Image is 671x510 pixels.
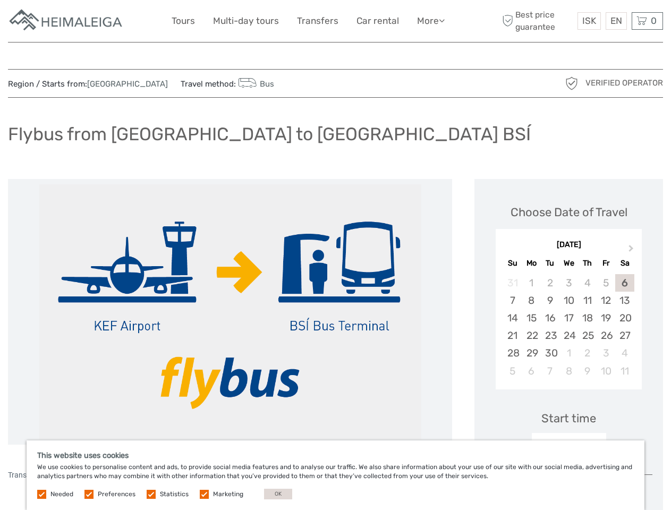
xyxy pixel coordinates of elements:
[597,274,615,292] div: Not available Friday, September 5th, 2025
[503,274,522,292] div: Not available Sunday, August 31st, 2025
[615,362,634,380] div: Choose Saturday, October 11th, 2025
[597,362,615,380] div: Choose Friday, October 10th, 2025
[522,344,541,362] div: Choose Monday, September 29th, 2025
[615,344,634,362] div: Choose Saturday, October 4th, 2025
[503,256,522,270] div: Su
[39,184,421,439] img: 783f2cd552df48e68d29a20490eb9575_main_slider.png
[578,292,597,309] div: Choose Thursday, September 11th, 2025
[578,256,597,270] div: Th
[541,410,596,427] div: Start time
[578,327,597,344] div: Choose Thursday, September 25th, 2025
[297,13,338,29] a: Transfers
[541,256,559,270] div: Tu
[236,79,274,89] a: Bus
[27,440,644,510] div: We use cookies to personalise content and ads, to provide social media features and to analyse ou...
[160,490,189,499] label: Statistics
[499,9,575,32] span: Best price guarantee
[172,13,195,29] a: Tours
[606,12,627,30] div: EN
[624,242,641,259] button: Next Month
[615,327,634,344] div: Choose Saturday, September 27th, 2025
[582,15,596,26] span: ISK
[522,274,541,292] div: Not available Monday, September 1st, 2025
[597,256,615,270] div: Fr
[541,292,559,309] div: Choose Tuesday, September 9th, 2025
[499,274,638,380] div: month 2025-09
[541,309,559,327] div: Choose Tuesday, September 16th, 2025
[597,309,615,327] div: Choose Friday, September 19th, 2025
[264,489,292,499] button: OK
[503,292,522,309] div: Choose Sunday, September 7th, 2025
[522,309,541,327] div: Choose Monday, September 15th, 2025
[559,327,578,344] div: Choose Wednesday, September 24th, 2025
[496,240,642,251] div: [DATE]
[559,362,578,380] div: Choose Wednesday, October 8th, 2025
[585,78,663,89] span: Verified Operator
[615,309,634,327] div: Choose Saturday, September 20th, 2025
[522,256,541,270] div: Mo
[213,490,243,499] label: Marketing
[563,75,580,92] img: verified_operator_grey_128.png
[541,274,559,292] div: Not available Tuesday, September 2nd, 2025
[541,344,559,362] div: Choose Tuesday, September 30th, 2025
[8,8,125,34] img: Apartments in Reykjavik
[559,309,578,327] div: Choose Wednesday, September 17th, 2025
[356,13,399,29] a: Car rental
[511,204,627,220] div: Choose Date of Travel
[87,79,168,89] a: [GEOGRAPHIC_DATA]
[578,274,597,292] div: Not available Thursday, September 4th, 2025
[578,309,597,327] div: Choose Thursday, September 18th, 2025
[8,79,168,90] span: Region / Starts from:
[649,15,658,26] span: 0
[615,256,634,270] div: Sa
[213,13,279,29] a: Multi-day tours
[8,471,135,479] span: Transfer from [GEOGRAPHIC_DATA] to
[37,451,634,460] h5: This website uses cookies
[541,327,559,344] div: Choose Tuesday, September 23rd, 2025
[522,292,541,309] div: Choose Monday, September 8th, 2025
[597,292,615,309] div: Choose Friday, September 12th, 2025
[578,344,597,362] div: Choose Thursday, October 2nd, 2025
[503,309,522,327] div: Choose Sunday, September 14th, 2025
[615,274,634,292] div: Choose Saturday, September 6th, 2025
[541,362,559,380] div: Choose Tuesday, October 7th, 2025
[503,344,522,362] div: Choose Sunday, September 28th, 2025
[98,490,135,499] label: Preferences
[417,13,445,29] a: More
[122,16,135,29] button: Open LiveChat chat widget
[522,327,541,344] div: Choose Monday, September 22nd, 2025
[522,362,541,380] div: Choose Monday, October 6th, 2025
[50,490,73,499] label: Needed
[503,362,522,380] div: Choose Sunday, October 5th, 2025
[532,433,606,457] div: Open ticket
[559,256,578,270] div: We
[15,19,120,27] p: We're away right now. Please check back later!
[597,344,615,362] div: Choose Friday, October 3rd, 2025
[8,123,531,145] h1: Flybus from [GEOGRAPHIC_DATA] to [GEOGRAPHIC_DATA] BSÍ
[597,327,615,344] div: Choose Friday, September 26th, 2025
[559,292,578,309] div: Choose Wednesday, September 10th, 2025
[559,344,578,362] div: Choose Wednesday, October 1st, 2025
[503,327,522,344] div: Choose Sunday, September 21st, 2025
[181,76,274,91] span: Travel method:
[578,362,597,380] div: Choose Thursday, October 9th, 2025
[559,274,578,292] div: Not available Wednesday, September 3rd, 2025
[615,292,634,309] div: Choose Saturday, September 13th, 2025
